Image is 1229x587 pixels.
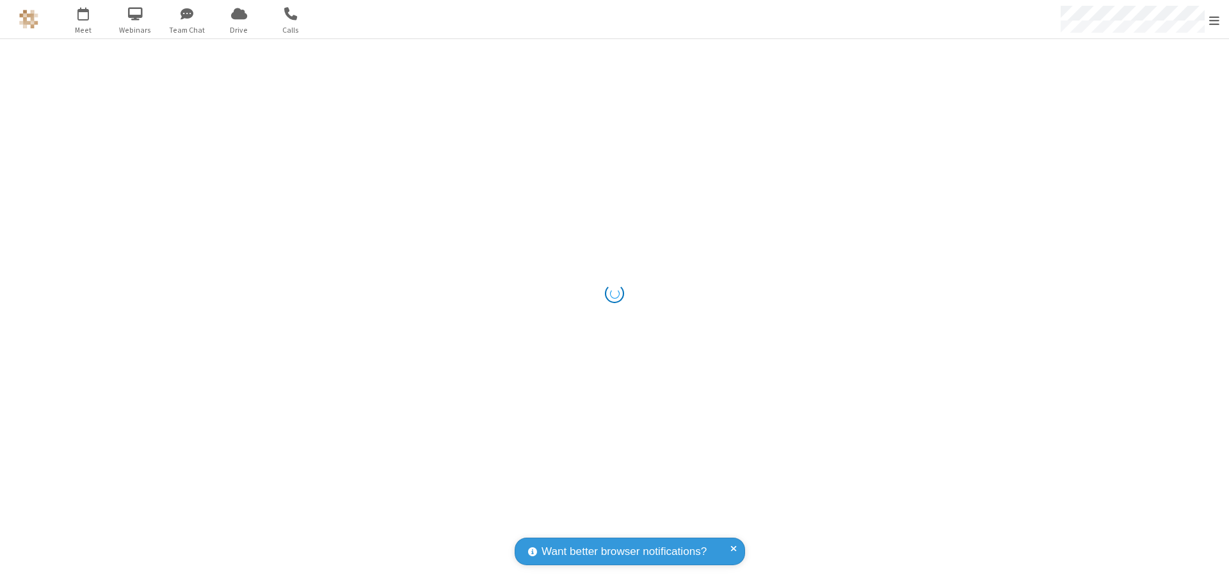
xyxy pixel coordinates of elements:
[267,24,315,36] span: Calls
[19,10,38,29] img: QA Selenium DO NOT DELETE OR CHANGE
[163,24,211,36] span: Team Chat
[542,543,707,560] span: Want better browser notifications?
[215,24,263,36] span: Drive
[60,24,108,36] span: Meet
[111,24,159,36] span: Webinars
